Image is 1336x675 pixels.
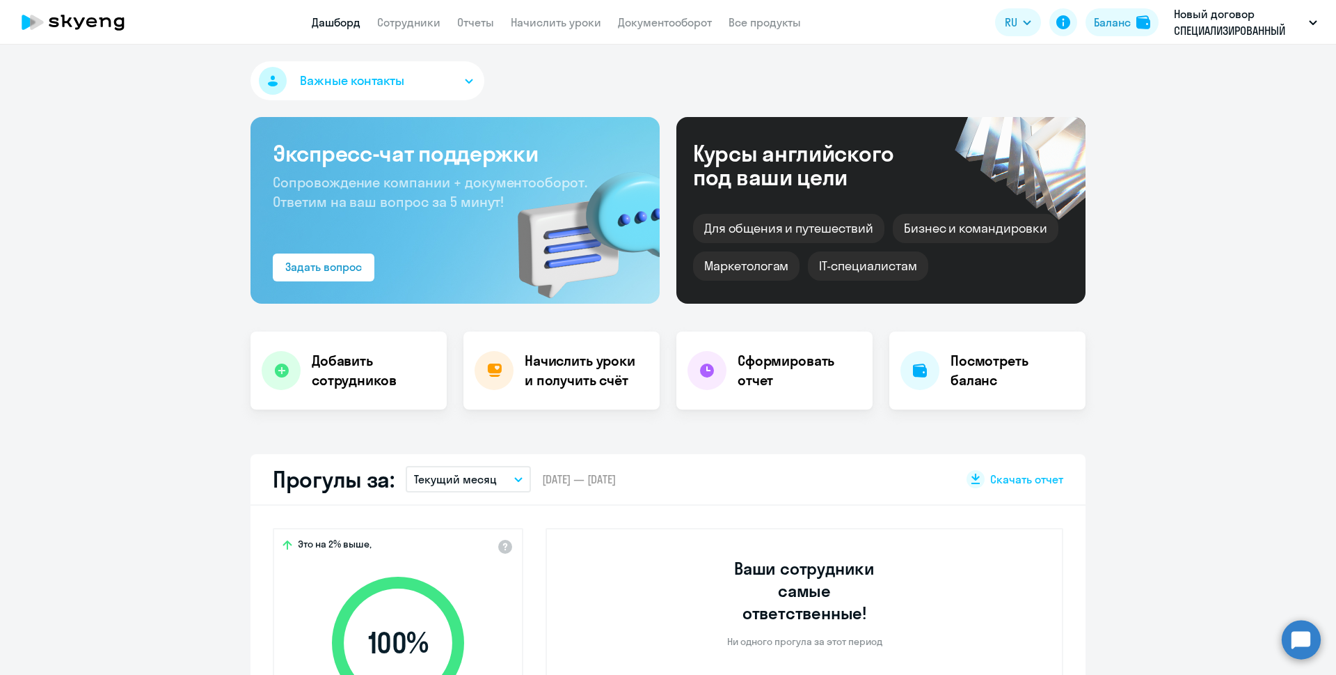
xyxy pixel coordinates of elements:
[318,626,478,660] span: 100 %
[693,214,884,243] div: Для общения и путешествий
[300,72,404,90] span: Важные контакты
[285,258,362,275] div: Задать вопрос
[298,538,372,554] span: Это на 2% выше,
[414,471,497,488] p: Текущий месяц
[1174,6,1303,39] p: Новый договор СПЕЦИАЛИЗИРОВАННЫЙ ДЕПОЗИТАРИЙ ИНФИНИТУМ, СПЕЦИАЛИЗИРОВАННЫЙ ДЕПОЗИТАРИЙ ИНФИНИТУМ, АО
[738,351,861,390] h4: Сформировать отчет
[273,173,587,210] span: Сопровождение компании + документооборот. Ответим на ваш вопрос за 5 минут!
[1094,14,1131,31] div: Баланс
[312,15,360,29] a: Дашборд
[457,15,494,29] a: Отчеты
[1085,8,1159,36] button: Балансbalance
[1167,6,1324,39] button: Новый договор СПЕЦИАЛИЗИРОВАННЫЙ ДЕПОЗИТАРИЙ ИНФИНИТУМ, СПЕЦИАЛИЗИРОВАННЫЙ ДЕПОЗИТАРИЙ ИНФИНИТУМ, АО
[727,635,882,648] p: Ни одного прогула за этот период
[693,141,931,189] div: Курсы английского под ваши цели
[273,254,374,281] button: Задать вопрос
[893,214,1058,243] div: Бизнес и командировки
[951,351,1074,390] h4: Посмотреть баланс
[406,466,531,492] button: Текущий месяц
[729,15,801,29] a: Все продукты
[542,472,616,487] span: [DATE] — [DATE]
[990,472,1063,487] span: Скачать отчет
[377,15,440,29] a: Сотрудники
[1136,15,1150,29] img: balance
[1005,14,1017,31] span: RU
[525,351,646,390] h4: Начислить уроки и получить счёт
[693,251,800,281] div: Маркетологам
[808,251,928,281] div: IT-специалистам
[618,15,712,29] a: Документооборот
[273,139,637,167] h3: Экспресс-чат поддержки
[250,61,484,100] button: Важные контакты
[498,147,660,304] img: bg-img
[511,15,601,29] a: Начислить уроки
[715,557,894,624] h3: Ваши сотрудники самые ответственные!
[995,8,1041,36] button: RU
[312,351,436,390] h4: Добавить сотрудников
[273,465,395,493] h2: Прогулы за:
